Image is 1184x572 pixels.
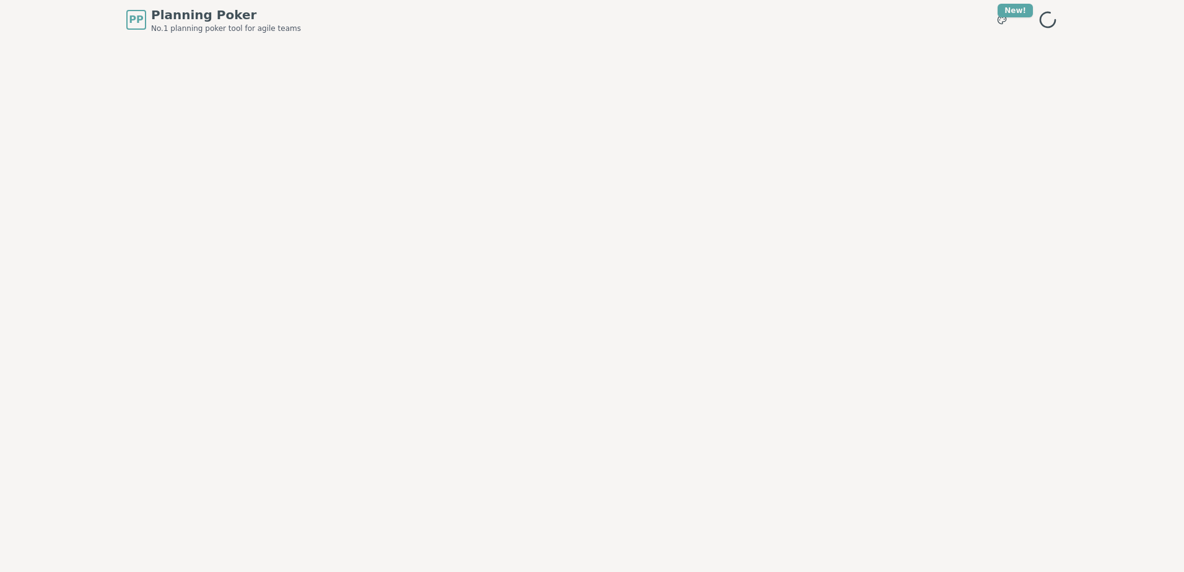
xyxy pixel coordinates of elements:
div: New! [998,4,1033,17]
span: Planning Poker [151,6,301,24]
a: PPPlanning PokerNo.1 planning poker tool for agile teams [126,6,301,33]
button: New! [991,9,1013,31]
span: No.1 planning poker tool for agile teams [151,24,301,33]
span: PP [129,12,143,27]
